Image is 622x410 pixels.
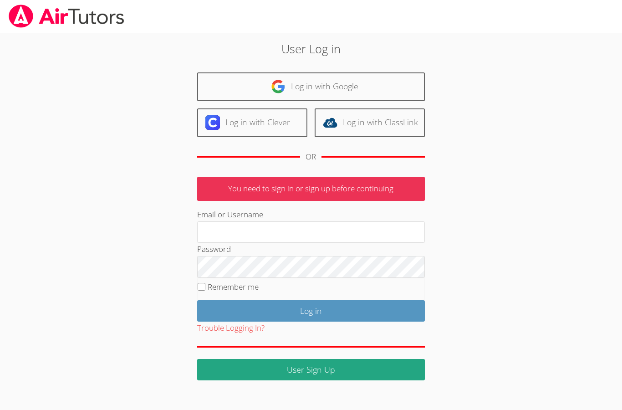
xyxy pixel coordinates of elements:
[197,300,425,322] input: Log in
[197,322,265,335] button: Trouble Logging In?
[197,209,263,220] label: Email or Username
[271,79,286,94] img: google-logo-50288ca7cdecda66e5e0955fdab243c47b7ad437acaf1139b6f446037453330a.svg
[205,115,220,130] img: clever-logo-6eab21bc6e7a338710f1a6ff85c0baf02591cd810cc4098c63d3a4b26e2feb20.svg
[197,108,307,137] a: Log in with Clever
[323,115,337,130] img: classlink-logo-d6bb404cc1216ec64c9a2012d9dc4662098be43eaf13dc465df04b49fa7ab582.svg
[208,282,259,292] label: Remember me
[197,177,425,201] p: You need to sign in or sign up before continuing
[197,244,231,254] label: Password
[8,5,125,28] img: airtutors_banner-c4298cdbf04f3fff15de1276eac7730deb9818008684d7c2e4769d2f7ddbe033.png
[306,150,316,164] div: OR
[197,72,425,101] a: Log in with Google
[197,359,425,380] a: User Sign Up
[143,40,479,57] h2: User Log in
[315,108,425,137] a: Log in with ClassLink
